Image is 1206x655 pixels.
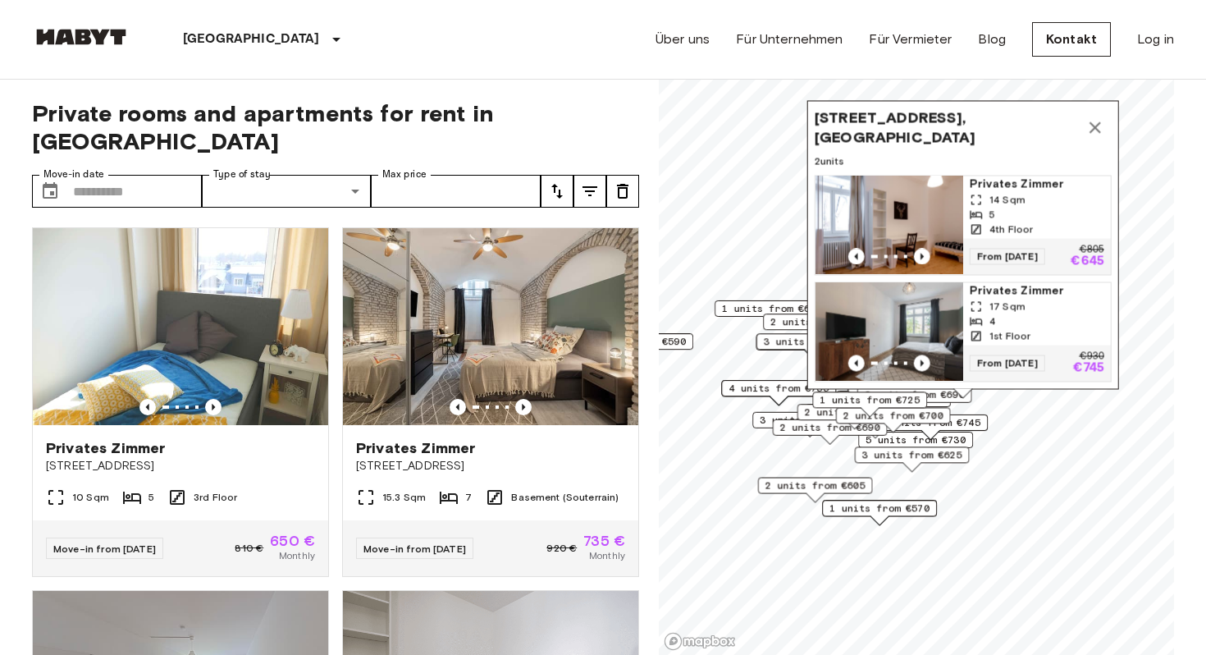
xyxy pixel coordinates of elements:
[829,501,930,515] span: 1 units from €570
[807,100,1119,398] div: Map marker
[763,314,878,339] div: Map marker
[770,314,870,329] span: 2 units from €810
[815,176,963,274] img: Marketing picture of unit DE-02-087-05M
[1032,22,1111,57] a: Kontakt
[836,407,951,433] div: Map marker
[1079,245,1103,254] p: €805
[606,175,639,208] button: tune
[848,355,865,371] button: Previous image
[656,30,710,49] a: Über uns
[53,543,156,555] span: Move-in from [DATE]
[546,541,577,556] span: 920 €
[855,447,970,472] div: Map marker
[822,500,937,525] div: Map marker
[820,392,920,407] span: 1 units from €725
[914,355,930,371] button: Previous image
[1071,254,1104,268] p: €645
[756,333,871,359] div: Map marker
[194,490,237,505] span: 3rd Floor
[465,490,472,505] span: 7
[805,405,905,419] span: 2 units from €925
[989,192,1026,207] span: 14 Sqm
[583,534,625,548] span: 735 €
[722,301,822,316] span: 1 units from €690
[760,413,860,428] span: 3 units from €785
[343,228,638,425] img: Marketing picture of unit DE-02-004-006-05HF
[43,167,104,181] label: Move-in date
[978,30,1006,49] a: Blog
[33,228,328,425] img: Marketing picture of unit DE-02-011-001-01HF
[880,415,980,430] span: 3 units from €745
[363,543,466,555] span: Move-in from [DATE]
[729,381,829,396] span: 4 units from €755
[573,175,606,208] button: tune
[873,415,988,440] div: Map marker
[989,222,1033,236] span: 4th Floor
[270,534,315,548] span: 650 €
[989,299,1026,314] span: 17 Sqm
[279,548,315,563] span: Monthly
[989,314,996,328] span: 4
[46,458,315,474] span: [STREET_ADDRESS]
[139,399,156,415] button: Previous image
[213,167,271,181] label: Type of stay
[32,99,639,155] span: Private rooms and apartments for rent in [GEOGRAPHIC_DATA]
[758,478,873,503] div: Map marker
[1073,361,1104,374] p: €745
[1137,30,1174,49] a: Log in
[862,447,962,462] span: 3 units from €625
[764,334,864,349] span: 3 units from €630
[752,412,867,437] div: Map marker
[857,387,972,412] div: Map marker
[541,175,573,208] button: tune
[183,30,320,49] p: [GEOGRAPHIC_DATA]
[450,399,466,415] button: Previous image
[511,490,619,505] span: Basement (Souterrain)
[815,108,1079,147] span: [STREET_ADDRESS], [GEOGRAPHIC_DATA]
[797,404,912,429] div: Map marker
[32,29,130,45] img: Habyt
[869,30,952,49] a: Für Vermieter
[342,227,639,577] a: Marketing picture of unit DE-02-004-006-05HFPrevious imagePrevious imagePrivates Zimmer[STREET_AD...
[148,490,154,505] span: 5
[34,175,66,208] button: Choose date
[589,548,625,563] span: Monthly
[780,420,880,435] span: 2 units from €690
[970,282,1104,299] span: Privates Zimmer
[848,248,865,264] button: Previous image
[72,490,109,505] span: 10 Sqm
[382,490,426,505] span: 15.3 Sqm
[858,432,973,457] div: Map marker
[914,248,930,264] button: Previous image
[989,328,1030,343] span: 1st Floor
[970,355,1045,371] span: From [DATE]
[356,458,625,474] span: [STREET_ADDRESS]
[815,153,1112,168] span: 2 units
[843,408,943,423] span: 2 units from €700
[664,632,736,651] a: Mapbox logo
[205,399,222,415] button: Previous image
[356,438,475,458] span: Privates Zimmer
[836,391,951,416] div: Map marker
[773,419,888,445] div: Map marker
[815,175,1112,275] a: Marketing picture of unit DE-02-087-05MPrevious imagePrevious imagePrivates Zimmer14 Sqm54th Floo...
[865,387,965,402] span: 6 units from €690
[1079,351,1103,361] p: €930
[765,479,866,493] span: 2 units from €605
[721,380,836,405] div: Map marker
[756,334,870,360] div: Map marker
[46,438,165,458] span: Privates Zimmer
[382,167,427,181] label: Max price
[815,282,963,381] img: Marketing picture of unit DE-02-005-001-04HF
[515,399,532,415] button: Previous image
[815,282,1112,382] a: Marketing picture of unit DE-02-005-001-04HFPrevious imagePrevious imagePrivates Zimmer17 Sqm41st...
[812,392,927,417] div: Map marker
[235,541,263,556] span: 810 €
[736,30,843,49] a: Für Unternehmen
[715,300,829,326] div: Map marker
[586,334,686,349] span: 3 units from €590
[32,227,329,577] a: Marketing picture of unit DE-02-011-001-01HFPrevious imagePrevious imagePrivates Zimmer[STREET_AD...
